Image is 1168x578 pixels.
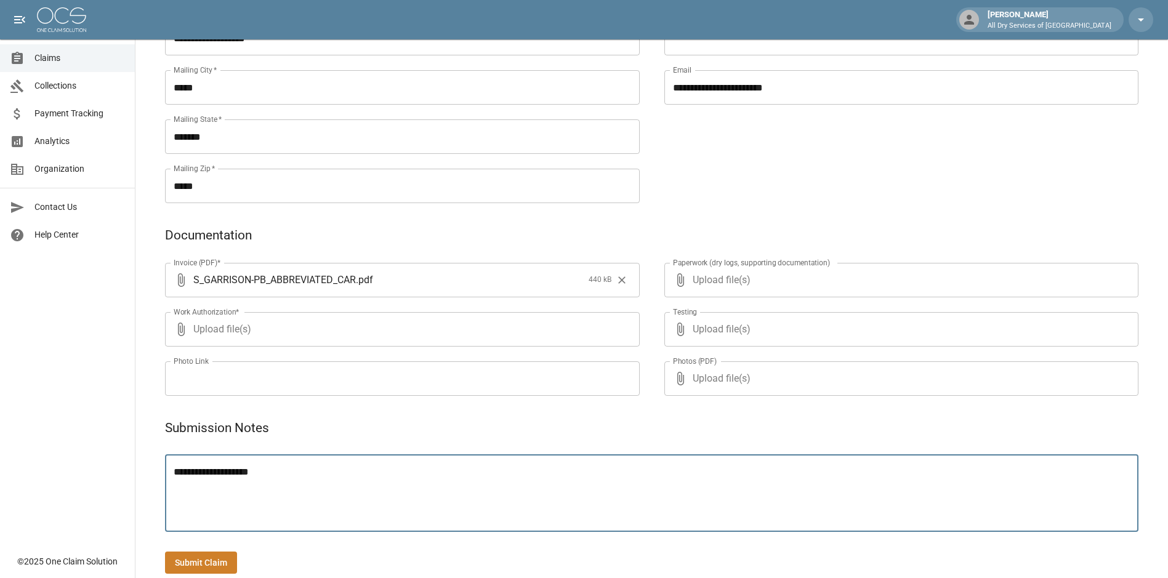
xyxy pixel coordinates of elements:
[7,7,32,32] button: open drawer
[613,271,631,289] button: Clear
[34,228,125,241] span: Help Center
[37,7,86,32] img: ocs-logo-white-transparent.png
[193,312,606,347] span: Upload file(s)
[673,65,691,75] label: Email
[17,555,118,568] div: © 2025 One Claim Solution
[174,163,215,174] label: Mailing Zip
[693,263,1106,297] span: Upload file(s)
[174,307,240,317] label: Work Authorization*
[34,135,125,148] span: Analytics
[34,79,125,92] span: Collections
[165,552,237,574] button: Submit Claim
[34,201,125,214] span: Contact Us
[693,361,1106,396] span: Upload file(s)
[673,307,697,317] label: Testing
[34,52,125,65] span: Claims
[34,163,125,175] span: Organization
[174,65,217,75] label: Mailing City
[356,273,373,287] span: . pdf
[193,273,356,287] span: S_GARRISON-PB_ABBREVIATED_CAR
[174,114,222,124] label: Mailing State
[174,257,221,268] label: Invoice (PDF)*
[983,9,1116,31] div: [PERSON_NAME]
[174,356,209,366] label: Photo Link
[693,312,1106,347] span: Upload file(s)
[589,274,611,286] span: 440 kB
[988,21,1111,31] p: All Dry Services of [GEOGRAPHIC_DATA]
[34,107,125,120] span: Payment Tracking
[673,257,830,268] label: Paperwork (dry logs, supporting documentation)
[673,356,717,366] label: Photos (PDF)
